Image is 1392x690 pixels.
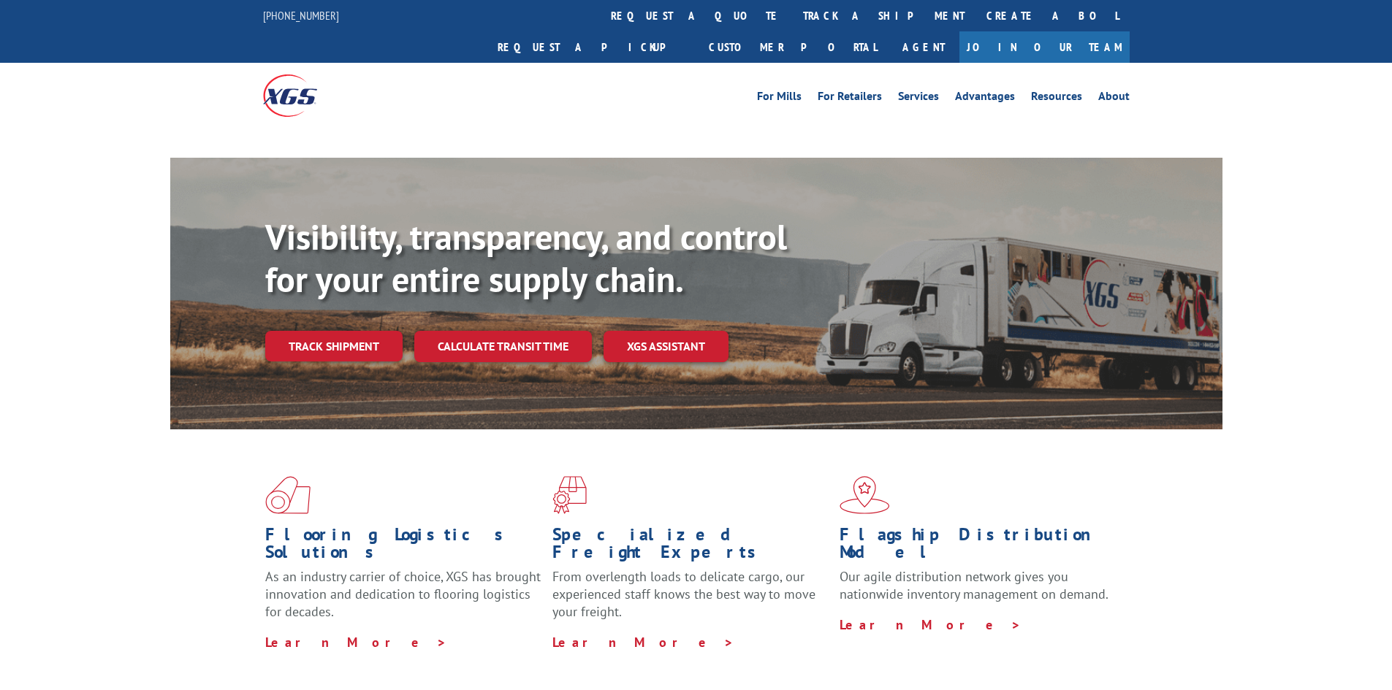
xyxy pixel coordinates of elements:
img: xgs-icon-total-supply-chain-intelligence-red [265,476,311,514]
a: Calculate transit time [414,331,592,362]
a: Customer Portal [698,31,888,63]
h1: Flagship Distribution Model [840,526,1116,568]
a: Learn More > [840,616,1022,633]
a: Track shipment [265,331,403,361]
a: [PHONE_NUMBER] [263,8,339,23]
span: As an industry carrier of choice, XGS has brought innovation and dedication to flooring logistics... [265,568,541,620]
a: For Retailers [818,91,882,107]
a: For Mills [757,91,802,107]
a: Request a pickup [487,31,698,63]
a: Advantages [955,91,1015,107]
h1: Specialized Freight Experts [552,526,829,568]
a: Join Our Team [959,31,1130,63]
span: Our agile distribution network gives you nationwide inventory management on demand. [840,568,1108,602]
img: xgs-icon-focused-on-flooring-red [552,476,587,514]
a: Resources [1031,91,1082,107]
img: xgs-icon-flagship-distribution-model-red [840,476,890,514]
a: Agent [888,31,959,63]
a: Learn More > [552,634,734,651]
a: XGS ASSISTANT [604,331,729,362]
a: About [1098,91,1130,107]
a: Services [898,91,939,107]
b: Visibility, transparency, and control for your entire supply chain. [265,214,787,302]
a: Learn More > [265,634,447,651]
p: From overlength loads to delicate cargo, our experienced staff knows the best way to move your fr... [552,568,829,633]
h1: Flooring Logistics Solutions [265,526,541,568]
